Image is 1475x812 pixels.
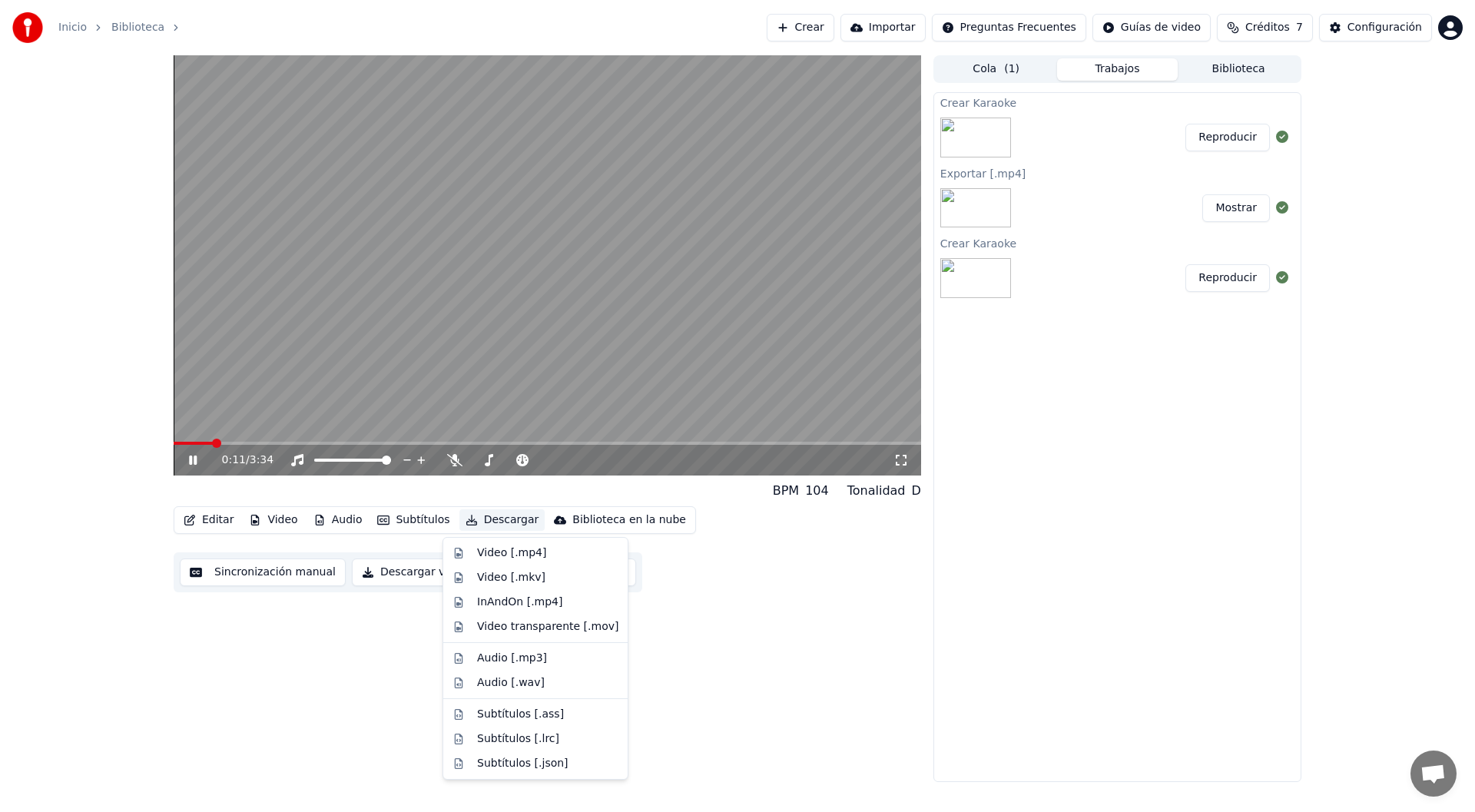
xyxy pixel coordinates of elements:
button: Importar [840,14,926,41]
div: InAndOn [.mp4] [477,595,563,610]
div: Audio [.wav] [477,675,545,691]
button: Sincronización manual [180,558,346,586]
div: Audio [.mp3] [477,651,547,666]
a: Biblioteca [111,20,164,35]
button: Editar [177,509,240,531]
button: Créditos7 [1217,14,1313,41]
span: Créditos [1245,20,1290,35]
div: Video transparente [.mov] [477,619,618,635]
button: Descargar video [352,558,478,586]
div: Biblioteca en la nube [572,512,686,528]
button: Audio [307,509,369,531]
div: Subtítulos [.lrc] [477,731,559,747]
span: ( 1 ) [1004,61,1019,77]
div: BPM [773,482,799,500]
button: Configuración [1319,14,1432,41]
div: Subtítulos [.json] [477,756,568,771]
button: Reproducir [1185,124,1270,151]
button: Subtítulos [371,509,456,531]
a: Inicio [58,20,87,35]
div: / [222,452,259,468]
button: Video [243,509,303,531]
button: Preguntas Frecuentes [932,14,1086,41]
div: Video [.mp4] [477,545,546,561]
div: Subtítulos [.ass] [477,707,564,722]
span: 7 [1296,20,1303,35]
div: Tonalidad [847,482,906,500]
button: Crear [767,14,834,41]
div: Chat abierto [1410,751,1457,797]
div: Crear Karaoke [934,93,1301,111]
span: 3:34 [250,452,273,468]
div: Crear Karaoke [934,234,1301,252]
button: Trabajos [1057,58,1178,81]
nav: breadcrumb [58,20,189,35]
div: D [912,482,921,500]
div: Configuración [1347,20,1422,35]
button: Mostrar [1202,194,1270,222]
div: Exportar [.mp4] [934,164,1301,182]
button: Descargar [459,509,545,531]
button: Guías de video [1092,14,1211,41]
div: 104 [805,482,829,500]
button: Cola [936,58,1057,81]
img: youka [12,12,43,43]
button: Reproducir [1185,264,1270,292]
span: 0:11 [222,452,246,468]
button: Biblioteca [1178,58,1299,81]
div: Video [.mkv] [477,570,545,585]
